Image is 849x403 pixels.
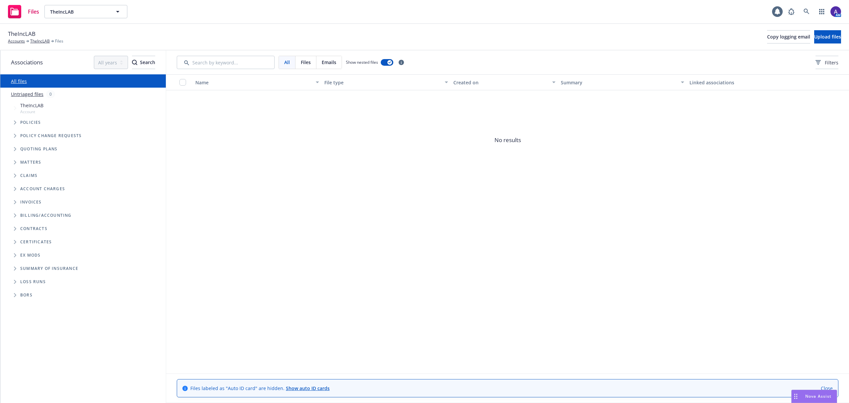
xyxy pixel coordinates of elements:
[190,385,330,392] span: Files labeled as "Auto ID card" are hidden.
[11,58,43,67] span: Associations
[20,174,37,178] span: Claims
[177,56,275,69] input: Search by keyword...
[821,385,833,392] a: Close
[179,79,186,86] input: Select all
[166,90,849,190] span: No results
[5,2,42,21] a: Files
[20,134,82,138] span: Policy change requests
[792,390,800,403] div: Drag to move
[558,74,687,90] button: Summary
[301,59,311,66] span: Files
[814,30,841,43] button: Upload files
[687,74,816,90] button: Linked associations
[44,5,127,18] button: TheIncLAB
[791,390,837,403] button: Nova Assist
[30,38,50,44] a: TheIncLAB
[816,59,838,66] span: Filters
[767,30,810,43] button: Copy logging email
[286,385,330,391] a: Show auto ID cards
[814,34,841,40] span: Upload files
[20,213,72,217] span: Billing/Accounting
[561,79,677,86] div: Summary
[322,59,336,66] span: Emails
[132,56,155,69] button: SearchSearch
[0,209,166,302] div: Folder Tree Example
[20,121,41,124] span: Policies
[132,56,155,69] div: Search
[11,78,27,84] a: All files
[284,59,290,66] span: All
[324,79,441,86] div: File type
[20,187,65,191] span: Account charges
[825,59,838,66] span: Filters
[20,240,52,244] span: Certificates
[815,5,828,18] a: Switch app
[132,60,137,65] svg: Search
[28,9,39,14] span: Files
[20,147,58,151] span: Quoting plans
[20,267,78,271] span: Summary of insurance
[46,90,55,98] div: 0
[830,6,841,17] img: photo
[322,74,451,90] button: File type
[20,227,47,231] span: Contracts
[20,109,43,115] span: Account
[193,74,322,90] button: Name
[805,393,831,399] span: Nova Assist
[20,293,33,297] span: BORs
[20,160,41,164] span: Matters
[55,38,63,44] span: Files
[8,38,25,44] a: Accounts
[11,91,43,98] a: Untriaged files
[785,5,798,18] a: Report a Bug
[767,34,810,40] span: Copy logging email
[346,59,378,65] span: Show nested files
[195,79,312,86] div: Name
[20,253,40,257] span: Ex Mods
[8,30,35,38] span: TheIncLAB
[50,8,107,15] span: TheIncLAB
[20,280,46,284] span: Loss Runs
[689,79,813,86] div: Linked associations
[20,200,42,204] span: Invoices
[0,101,166,209] div: Tree Example
[451,74,558,90] button: Created on
[453,79,548,86] div: Created on
[816,56,838,69] button: Filters
[800,5,813,18] a: Search
[20,102,43,109] span: TheIncLAB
